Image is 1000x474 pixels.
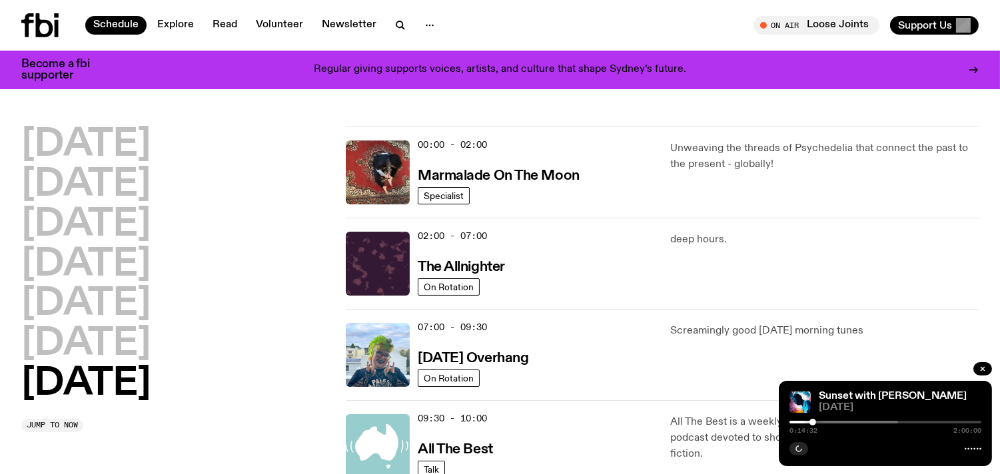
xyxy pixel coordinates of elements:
a: Explore [149,16,202,35]
span: 09:30 - 10:00 [418,412,487,425]
span: Support Us [898,19,952,31]
h3: All The Best [418,443,493,457]
span: [DATE] [819,403,981,413]
a: The Allnighter [418,258,505,274]
span: 0:14:32 [789,427,817,434]
button: [DATE] [21,365,151,403]
p: Regular giving supports voices, artists, and culture that shape Sydney’s future. [314,64,686,76]
span: 07:00 - 09:30 [418,321,487,334]
a: On Rotation [418,369,480,387]
p: deep hours. [670,232,979,248]
button: [DATE] [21,326,151,363]
span: Jump to now [27,421,78,429]
span: 02:00 - 07:00 [418,230,487,242]
a: Read [205,16,245,35]
a: Specialist [418,187,470,204]
h3: Marmalade On The Moon [418,169,580,183]
h3: The Allnighter [418,260,505,274]
span: On Rotation [424,373,474,383]
a: On Rotation [418,278,480,296]
button: [DATE] [21,246,151,284]
button: On AirLoose Joints [753,16,879,35]
p: All The Best is a weekly half hour national radio program and podcast devoted to short-form featu... [670,414,979,462]
h3: [DATE] Overhang [418,352,528,365]
a: Schedule [85,16,147,35]
button: Jump to now [21,419,83,432]
img: Simon Caldwell stands side on, looking downwards. He has headphones on. Behind him is a brightly ... [789,391,811,413]
a: Sunset with [PERSON_NAME] [819,391,967,401]
a: Marmalade On The Moon [418,166,580,183]
a: All The Best [418,440,493,457]
button: [DATE] [21,286,151,323]
img: Tommy - Persian Rug [346,140,410,204]
span: Talk [424,464,439,474]
a: [DATE] Overhang [418,349,528,365]
button: [DATE] [21,166,151,204]
button: [DATE] [21,126,151,164]
p: Screamingly good [DATE] morning tunes [670,323,979,339]
button: [DATE] [21,206,151,244]
button: Support Us [890,16,979,35]
a: Volunteer [248,16,311,35]
span: Specialist [424,190,464,200]
span: 2:00:00 [953,427,981,434]
h3: Become a fbi supporter [21,59,107,81]
a: Newsletter [314,16,384,35]
p: Unweaving the threads of Psychedelia that connect the past to the present - globally! [670,140,979,172]
span: On Rotation [424,282,474,292]
span: 00:00 - 02:00 [418,138,487,151]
